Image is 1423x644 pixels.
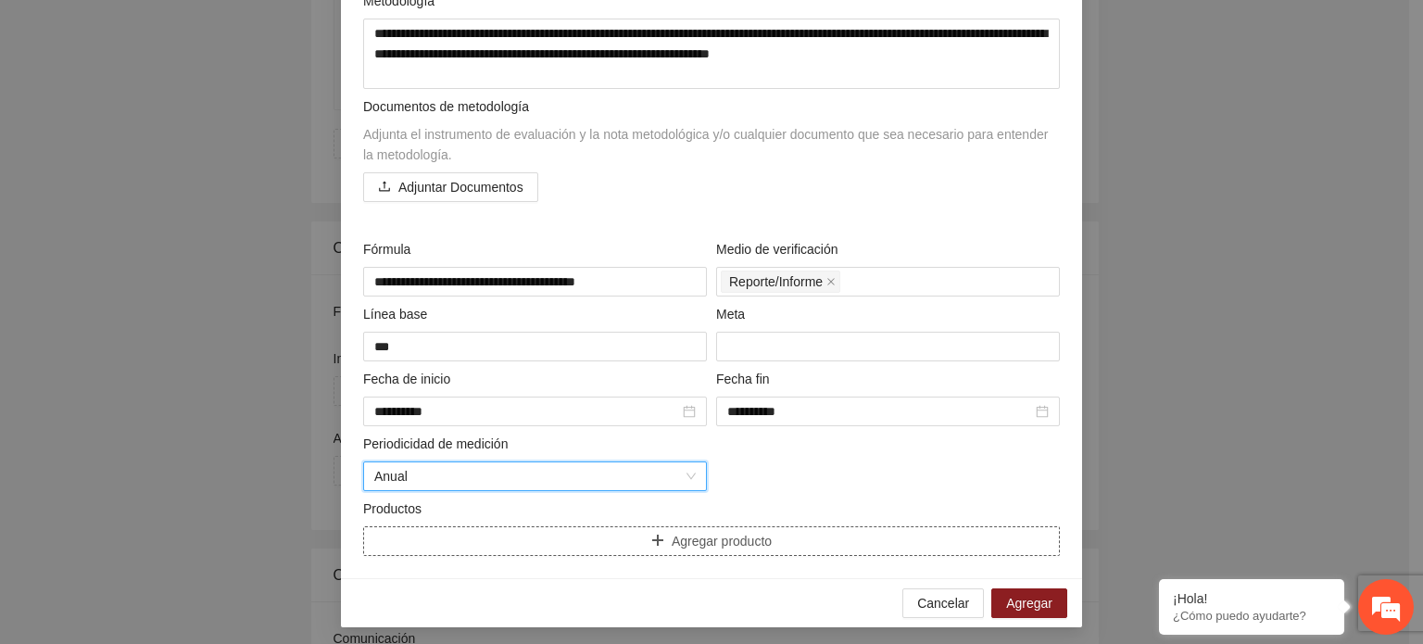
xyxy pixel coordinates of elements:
[363,180,538,195] span: uploadAdjuntar Documentos
[363,99,529,114] span: Documentos de metodología
[107,214,256,401] span: Estamos en línea.
[1173,609,1330,623] p: ¿Cómo puedo ayudarte?
[363,172,538,202] button: uploadAdjuntar Documentos
[363,239,418,259] span: Fórmula
[672,531,772,551] span: Agregar producto
[378,180,391,195] span: upload
[374,462,696,490] span: Anual
[363,304,434,324] span: Línea base
[826,277,836,286] span: close
[363,526,1060,556] button: plusAgregar producto
[716,304,752,324] span: Meta
[991,588,1067,618] button: Agregar
[9,439,353,504] textarea: Escriba su mensaje y pulse “Intro”
[721,271,840,293] span: Reporte/Informe
[902,588,984,618] button: Cancelar
[716,239,845,259] span: Medio de verificación
[729,271,823,292] span: Reporte/Informe
[363,434,515,454] span: Periodicidad de medición
[363,499,429,519] span: Productos
[1006,593,1052,613] span: Agregar
[398,177,523,197] span: Adjuntar Documentos
[363,127,1048,162] span: Adjunta el instrumento de evaluación y la nota metodológica y/o cualquier documento que sea neces...
[917,593,969,613] span: Cancelar
[96,95,311,119] div: Chatee con nosotros ahora
[716,369,776,389] span: Fecha fin
[363,369,458,389] span: Fecha de inicio
[1173,591,1330,606] div: ¡Hola!
[304,9,348,54] div: Minimizar ventana de chat en vivo
[651,534,664,549] span: plus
